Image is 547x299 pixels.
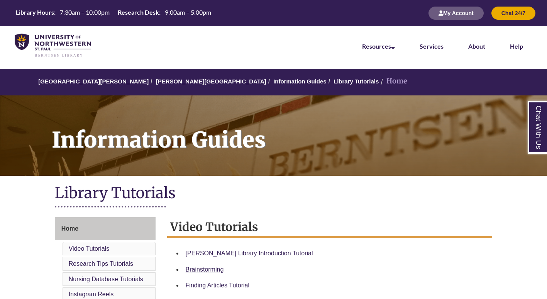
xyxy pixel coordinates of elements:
a: Nursing Database Tutorials [69,276,143,282]
li: Home [379,76,407,87]
a: [PERSON_NAME] Library Introduction Tutorial [186,250,313,257]
a: Finding Articles Tutorial [186,282,249,289]
a: About [468,42,485,50]
span: 7:30am – 10:00pm [60,8,110,16]
a: Video Tutorials [69,245,110,252]
table: Hours Today [13,8,214,18]
img: UNWSP Library Logo [15,34,91,58]
th: Library Hours: [13,8,57,17]
a: [GEOGRAPHIC_DATA][PERSON_NAME] [38,78,149,85]
h1: Library Tutorials [55,183,493,204]
a: Instagram Reels [69,291,114,297]
a: My Account [428,10,484,16]
a: Brainstorming [186,266,224,273]
a: Library Tutorials [334,78,379,85]
th: Research Desk: [115,8,162,17]
button: My Account [428,7,484,20]
a: Home [55,217,156,240]
span: Home [61,225,78,232]
a: Research Tips Tutorials [69,260,133,267]
h1: Information Guides [43,95,547,166]
a: Services [420,42,444,50]
a: Information Guides [273,78,327,85]
span: 9:00am – 5:00pm [165,8,211,16]
a: Resources [362,42,395,50]
a: [PERSON_NAME][GEOGRAPHIC_DATA] [156,78,266,85]
a: Help [510,42,523,50]
a: Chat 24/7 [491,10,535,16]
a: Hours Today [13,8,214,19]
h2: Video Tutorials [167,217,493,238]
button: Chat 24/7 [491,7,535,20]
